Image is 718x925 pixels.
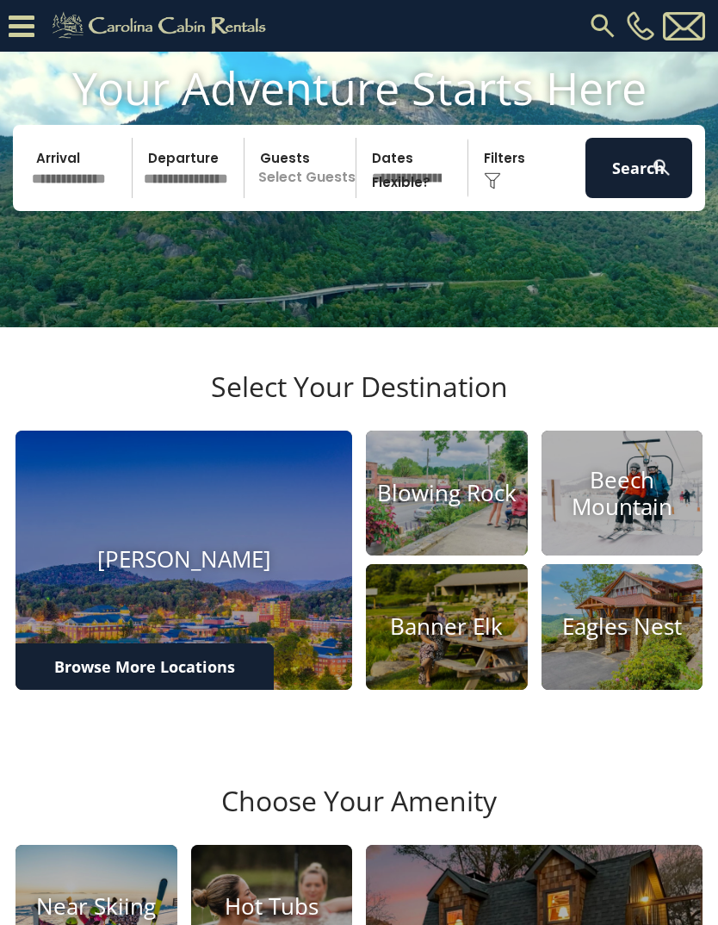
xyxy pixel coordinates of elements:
img: filter--v1.png [484,172,501,189]
h3: Choose Your Amenity [13,785,705,845]
h4: Blowing Rock [366,480,528,506]
a: [PERSON_NAME] [15,431,352,689]
a: Eagles Nest [542,564,703,689]
h4: Eagles Nest [542,613,703,640]
img: search-regular-white.png [651,157,672,178]
a: Blowing Rock [366,431,528,556]
a: Browse More Locations [15,643,274,690]
button: Search [585,138,692,198]
a: Banner Elk [366,564,528,689]
h4: Hot Tubs [191,894,353,921]
h4: [PERSON_NAME] [15,547,352,574]
img: search-regular.svg [587,10,618,41]
p: Select Guests [250,138,356,198]
h4: Banner Elk [366,613,528,640]
h3: Select Your Destination [13,370,705,431]
h4: Near Skiing [15,894,177,921]
h1: Your Adventure Starts Here [13,61,705,115]
img: Khaki-logo.png [43,9,281,43]
a: Beech Mountain [542,431,703,556]
a: [PHONE_NUMBER] [622,11,659,40]
h4: Beech Mountain [542,467,703,520]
